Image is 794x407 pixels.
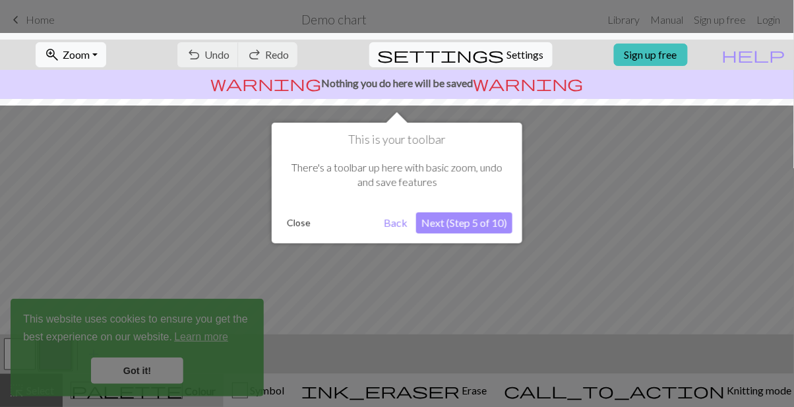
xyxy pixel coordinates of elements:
button: Next (Step 5 of 10) [416,212,512,234]
h1: This is your toolbar [282,133,512,147]
div: There's a toolbar up here with basic zoom, undo and save features [282,147,512,203]
button: Back [379,212,413,234]
button: Close [282,213,316,233]
div: This is your toolbar [272,123,522,243]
